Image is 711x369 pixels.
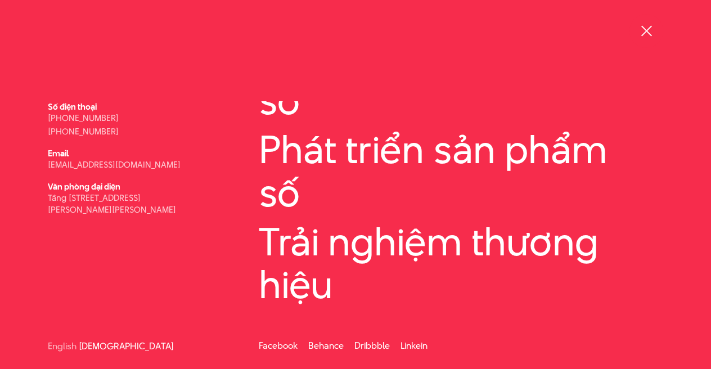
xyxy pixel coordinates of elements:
a: [DEMOGRAPHIC_DATA] [79,342,174,350]
a: Facebook [259,339,298,352]
a: English [48,342,76,350]
a: Linkein [400,339,427,352]
a: [PHONE_NUMBER] [48,112,119,124]
a: [PHONE_NUMBER] [48,125,119,137]
b: Số điện thoại [48,101,97,112]
a: Behance [308,339,344,352]
b: Email [48,147,69,159]
a: Phát triển sản phẩm số [259,128,663,214]
a: Dribbble [354,339,390,352]
p: Tầng [STREET_ADDRESS][PERSON_NAME][PERSON_NAME] [48,192,188,215]
a: Trải nghiệm thương hiệu [259,220,663,307]
b: Văn phòng đại diện [48,181,120,192]
a: [EMAIL_ADDRESS][DOMAIN_NAME] [48,159,181,170]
